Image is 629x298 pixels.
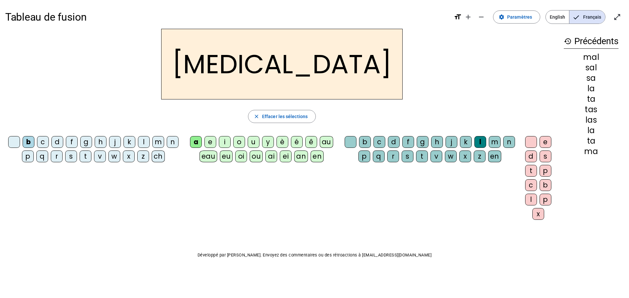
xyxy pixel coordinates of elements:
[546,10,569,24] span: English
[373,136,385,148] div: c
[262,136,274,148] div: y
[445,150,457,162] div: w
[564,64,619,72] div: sal
[235,150,247,162] div: oi
[564,127,619,134] div: la
[446,136,457,148] div: j
[387,150,399,162] div: r
[305,136,317,148] div: ê
[65,150,77,162] div: s
[204,136,216,148] div: e
[525,179,537,191] div: c
[493,10,540,24] button: Paramètres
[475,10,488,24] button: Diminuer la taille de la police
[540,194,551,205] div: p
[66,136,78,148] div: f
[430,150,442,162] div: v
[5,7,448,27] h1: Tableau de fusion
[51,150,63,162] div: r
[265,150,277,162] div: ai
[190,136,202,148] div: a
[161,29,403,99] h2: [MEDICAL_DATA]
[94,150,106,162] div: v
[320,136,333,148] div: au
[613,13,621,21] mat-icon: open_in_full
[564,116,619,124] div: las
[564,106,619,114] div: tas
[291,136,303,148] div: é
[525,194,537,205] div: l
[503,136,515,148] div: n
[564,34,619,49] h3: Précédents
[564,85,619,93] div: la
[462,10,475,24] button: Augmenter la taille de la police
[200,150,218,162] div: eau
[167,136,179,148] div: n
[123,150,135,162] div: x
[525,150,537,162] div: d
[109,136,121,148] div: j
[22,150,34,162] div: p
[460,136,472,148] div: k
[611,10,624,24] button: Entrer en plein écran
[416,150,428,162] div: t
[152,136,164,148] div: m
[137,150,149,162] div: z
[138,136,150,148] div: l
[540,150,551,162] div: s
[569,10,605,24] span: Français
[219,136,231,148] div: i
[477,13,485,21] mat-icon: remove
[464,13,472,21] mat-icon: add
[532,208,544,220] div: x
[454,13,462,21] mat-icon: format_size
[564,137,619,145] div: ta
[220,150,233,162] div: eu
[540,179,551,191] div: b
[499,14,505,20] mat-icon: settings
[564,74,619,82] div: sa
[294,150,308,162] div: an
[233,136,245,148] div: o
[540,165,551,177] div: p
[402,136,414,148] div: f
[36,150,48,162] div: q
[23,136,34,148] div: b
[248,136,259,148] div: u
[417,136,429,148] div: g
[474,150,486,162] div: z
[431,136,443,148] div: h
[489,136,501,148] div: m
[311,150,324,162] div: en
[507,13,532,21] span: Paramètres
[402,150,413,162] div: s
[262,113,308,120] span: Effacer les sélections
[80,150,91,162] div: t
[51,136,63,148] div: d
[564,53,619,61] div: mal
[250,150,263,162] div: ou
[388,136,400,148] div: d
[358,150,370,162] div: p
[80,136,92,148] div: g
[459,150,471,162] div: x
[276,136,288,148] div: è
[488,150,501,162] div: en
[564,148,619,155] div: ma
[525,165,537,177] div: t
[564,37,572,45] mat-icon: history
[108,150,120,162] div: w
[280,150,292,162] div: ei
[373,150,385,162] div: q
[5,251,624,259] p: Développé par [PERSON_NAME]. Envoyez des commentaires ou des rétroactions à [EMAIL_ADDRESS][DOMAI...
[37,136,49,148] div: c
[564,95,619,103] div: ta
[474,136,486,148] div: l
[248,110,316,123] button: Effacer les sélections
[95,136,106,148] div: h
[545,10,605,24] mat-button-toggle-group: Language selection
[540,136,551,148] div: e
[359,136,371,148] div: b
[152,150,165,162] div: ch
[124,136,135,148] div: k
